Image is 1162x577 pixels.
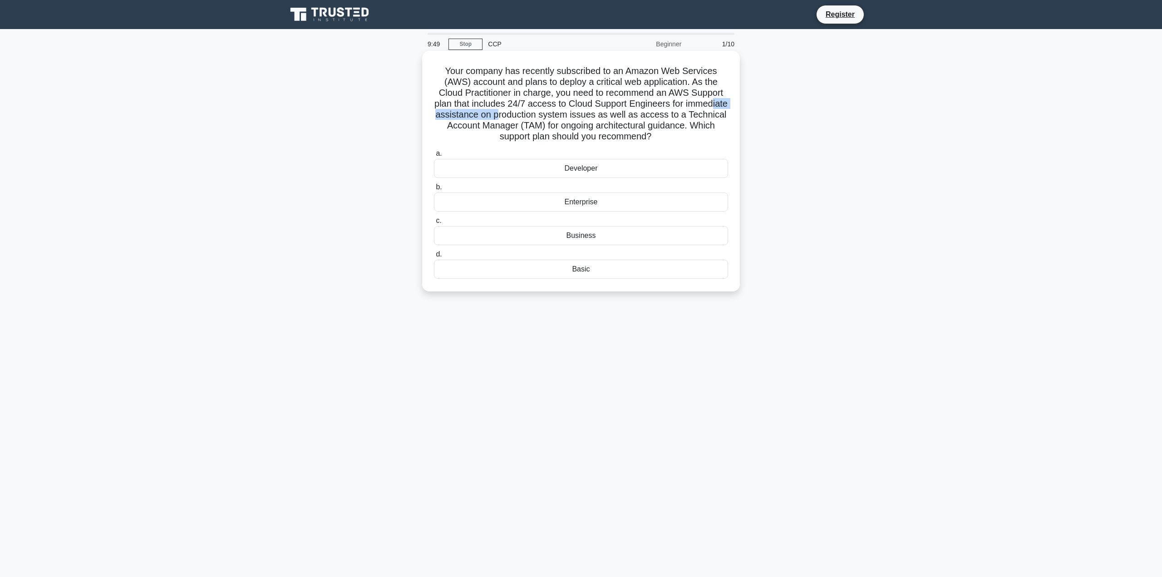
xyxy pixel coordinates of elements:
a: Register [820,9,860,20]
span: d. [436,250,442,258]
a: Stop [448,39,483,50]
div: Basic [434,260,728,279]
div: 1/10 [687,35,740,53]
div: Developer [434,159,728,178]
div: Business [434,226,728,245]
span: a. [436,149,442,157]
div: Beginner [607,35,687,53]
div: CCP [483,35,607,53]
div: 9:49 [422,35,448,53]
h5: Your company has recently subscribed to an Amazon Web Services (AWS) account and plans to deploy ... [433,65,729,143]
span: b. [436,183,442,191]
div: Enterprise [434,192,728,212]
span: c. [436,217,441,224]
